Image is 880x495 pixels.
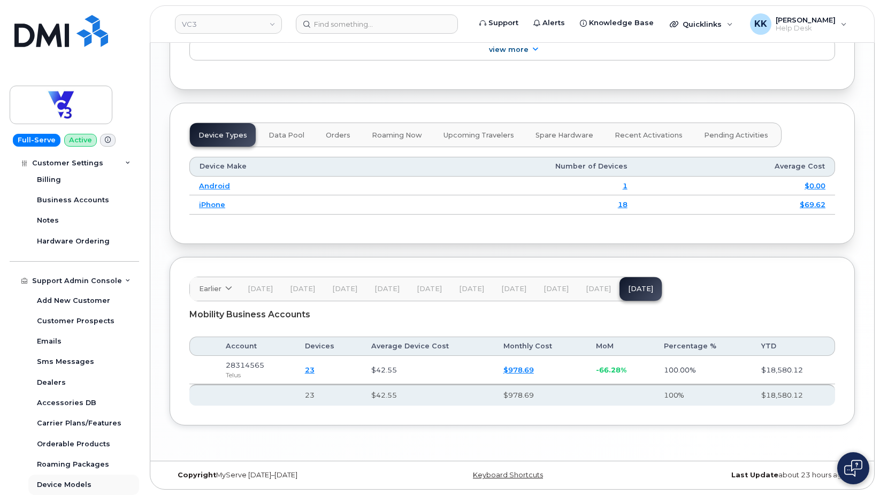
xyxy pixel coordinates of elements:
th: YTD [752,337,835,356]
th: Percentage % [654,337,752,356]
span: [DATE] [248,285,273,293]
span: Orders [326,131,350,140]
span: [DATE] [332,285,357,293]
span: [DATE] [544,285,569,293]
span: [DATE] [417,285,442,293]
span: Support [488,18,518,28]
td: $18,580.12 [752,356,835,384]
th: Account [216,337,295,356]
a: Support [472,12,526,34]
strong: Copyright [178,471,216,479]
a: 1 [623,181,628,190]
span: Pending Activities [704,131,768,140]
span: [DATE] [459,285,484,293]
a: 23 [305,365,315,374]
a: View More [189,39,835,61]
div: about 23 hours ago [626,471,855,479]
span: Knowledge Base [589,18,654,28]
a: $978.69 [503,365,534,374]
span: Alerts [542,18,565,28]
span: Quicklinks [683,20,722,28]
strong: Last Update [731,471,778,479]
th: 100% [654,384,752,406]
span: Upcoming Travelers [443,131,514,140]
span: Spare Hardware [535,131,593,140]
a: $69.62 [800,200,825,209]
a: Android [199,181,230,190]
div: Mobility Business Accounts [189,301,835,328]
th: Monthly Cost [494,337,586,356]
span: [DATE] [290,285,315,293]
span: [DATE] [374,285,400,293]
th: $42.55 [362,384,494,406]
div: MyServe [DATE]–[DATE] [170,471,398,479]
th: Number of Devices [378,157,637,176]
a: VC3 [175,14,282,34]
a: iPhone [199,200,225,209]
th: Devices [295,337,362,356]
th: Average Device Cost [362,337,494,356]
span: Data Pool [269,131,304,140]
th: 23 [295,384,362,406]
th: Average Cost [637,157,835,176]
th: $978.69 [494,384,586,406]
span: Roaming Now [372,131,422,140]
img: Open chat [844,460,862,477]
span: Telus [226,371,241,379]
input: Find something... [296,14,458,34]
span: [DATE] [586,285,611,293]
td: 100.00% [654,356,752,384]
span: [PERSON_NAME] [776,16,836,24]
span: Earlier [199,284,221,294]
a: $0.00 [805,181,825,190]
span: Help Desk [776,24,836,33]
span: -66.28% [596,365,626,374]
a: 18 [618,200,628,209]
span: KK [754,18,767,31]
a: Knowledge Base [572,12,661,34]
th: $18,580.12 [752,384,835,406]
span: 28314565 [226,361,264,369]
th: Device Make [189,157,378,176]
div: Quicklinks [662,13,740,35]
span: View More [489,45,529,54]
span: Recent Activations [615,131,683,140]
div: Kristin Kammer-Grossman [743,13,854,35]
a: Earlier [190,277,239,301]
a: Alerts [526,12,572,34]
span: [DATE] [501,285,526,293]
td: $42.55 [362,356,494,384]
a: Keyboard Shortcuts [473,471,543,479]
th: MoM [586,337,654,356]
